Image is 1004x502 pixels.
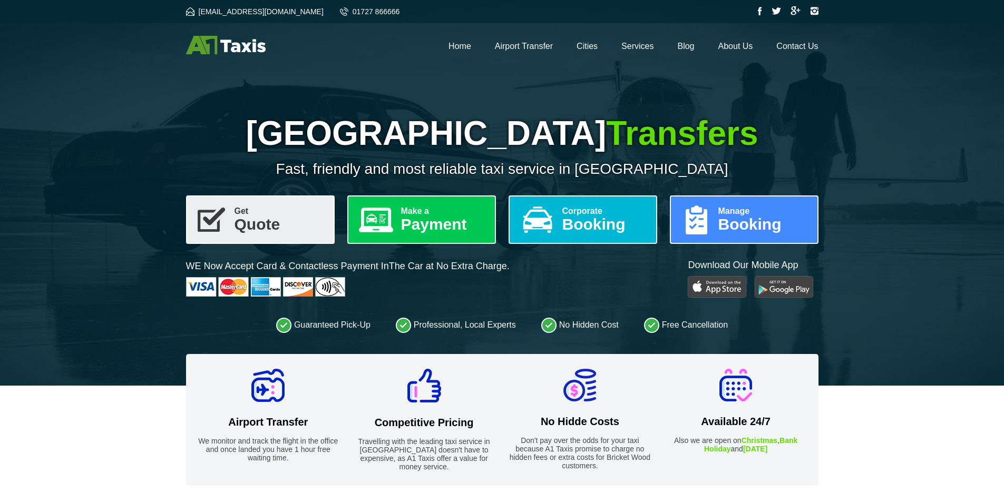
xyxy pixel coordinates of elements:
img: Play Store [688,276,746,298]
p: Don't pay over the odds for your taxi because A1 Taxis promise to charge no hidden fees or extra ... [508,436,652,470]
a: Cities [577,42,598,51]
a: ManageBooking [670,195,818,244]
li: Professional, Local Experts [396,317,516,333]
img: Competitive Pricing Icon [407,369,441,402]
p: WE Now Accept Card & Contactless Payment In [186,260,510,273]
a: [EMAIL_ADDRESS][DOMAIN_NAME] [186,7,324,16]
p: Also we are open on , and [664,436,808,453]
span: The Car at No Extra Charge. [389,261,510,271]
p: Download Our Mobile App [688,259,818,272]
a: Contact Us [776,42,818,51]
span: Transfers [606,114,758,152]
img: Available 24/7 Icon [719,369,752,401]
img: A1 Taxis St Albans LTD [186,36,266,54]
img: Cards [186,277,345,297]
p: We monitor and track the flight in the office and once landed you have 1 hour free waiting time. [197,437,340,462]
h2: Airport Transfer [197,416,340,428]
a: Home [449,42,471,51]
h2: No Hidde Costs [508,416,652,428]
a: About Us [718,42,753,51]
li: Guaranteed Pick-Up [276,317,371,333]
strong: Bank Holiday [704,436,797,453]
a: GetQuote [186,195,335,244]
p: Travelling with the leading taxi service in [GEOGRAPHIC_DATA] doesn't have to expensive, as A1 Ta... [352,437,496,471]
span: Manage [718,207,809,215]
img: Facebook [758,7,762,15]
li: No Hidden Cost [541,317,619,333]
h2: Competitive Pricing [352,417,496,429]
h1: [GEOGRAPHIC_DATA] [186,114,818,153]
strong: Christmas [742,436,777,445]
span: Make a [401,207,486,215]
strong: [DATE] [743,445,767,453]
p: Fast, friendly and most reliable taxi service in [GEOGRAPHIC_DATA] [186,161,818,178]
a: Make aPayment [347,195,496,244]
a: CorporateBooking [509,195,657,244]
a: Services [621,42,654,51]
img: Google Plus [791,6,801,15]
img: Airport Transfer Icon [251,369,285,402]
img: No Hidde Costs Icon [563,369,596,401]
a: 01727 866666 [340,7,400,16]
img: Instagram [810,7,818,15]
span: Get [235,207,325,215]
a: Blog [677,42,694,51]
img: Twitter [772,7,781,15]
li: Free Cancellation [644,317,728,333]
h2: Available 24/7 [664,416,808,428]
span: Corporate [562,207,648,215]
img: Google Play [755,276,813,298]
a: Airport Transfer [495,42,553,51]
